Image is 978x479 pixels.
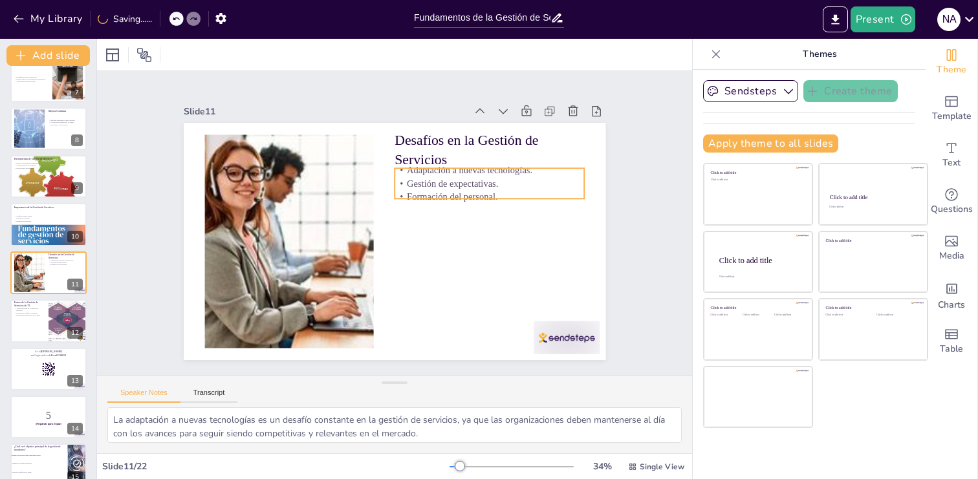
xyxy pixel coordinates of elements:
p: Mejora Continua [49,109,83,112]
div: 13 [10,348,87,390]
p: Identificación de la causa raíz. [14,76,49,78]
p: Diversas herramientas disponibles. [14,162,83,165]
p: Integración de servicios en la nube. [14,314,45,317]
p: Go to [14,350,83,354]
div: Add text boxes [926,132,977,178]
p: Formación del personal. [406,197,567,319]
div: Click to add text [829,206,915,209]
div: 10 [67,231,83,242]
div: N A [937,8,961,31]
span: Questions [931,202,973,217]
p: Adaptación a nuevas tecnologías. [422,175,583,297]
button: Export to PowerPoint [823,6,848,32]
span: Position [136,47,152,63]
p: 5 [14,409,83,423]
p: and login with code [14,353,83,357]
p: Eficiencia operativa. [14,217,83,220]
div: 11 [67,279,83,290]
p: Gestión de expectativas. [414,186,575,308]
div: Add charts and graphs [926,271,977,318]
div: Slide 11 [287,4,522,180]
button: Speaker Notes [107,389,180,403]
p: Gestión de expectativas. [49,261,83,264]
p: Prevención de la recurrencia de incidentes. [14,78,49,81]
div: 8 [10,107,87,150]
p: Importancia de la Gestión de Servicios [14,205,83,209]
p: Enfoque sistemático para la mejora. [49,119,83,122]
span: Media [939,249,964,263]
button: N A [937,6,961,32]
div: 14 [10,396,87,438]
div: Click to add title [826,238,918,242]
button: Apply theme to all slides [703,134,838,153]
div: Click to add text [774,314,803,317]
p: Formación del personal. [49,264,83,266]
span: Charts [938,298,965,312]
div: Click to add text [743,314,772,317]
div: 12 [10,299,87,342]
p: Futuro de la Gestión de Servicios de TI [14,301,45,308]
div: Click to add title [711,306,803,310]
div: 10 [10,203,87,246]
span: Text [942,156,961,170]
div: Get real-time input from your audience [926,178,977,225]
div: Layout [102,45,123,65]
textarea: La adaptación a nuevas tecnologías es un desafío constante en la gestión de servicios, ya que las... [107,407,682,443]
p: Automatización en la gestión de servicios. [14,307,45,312]
div: 9 [10,155,87,198]
p: Inteligencia artificial y análisis. [14,312,45,315]
p: Aprendizaje organizacional. [14,81,49,83]
span: Theme [937,63,966,77]
div: Saving...... [98,13,152,25]
div: 7 [71,87,83,98]
p: Innovación y adaptación. [49,123,83,126]
p: Uso del ciclo [PERSON_NAME]. [49,122,83,124]
span: Minimizar el costo de los servicios [12,463,67,465]
p: Satisfacción del cliente. [14,215,83,217]
span: Template [932,109,972,123]
div: Change the overall theme [926,39,977,85]
div: 14 [67,423,83,434]
div: Click to add title [830,194,916,200]
div: 34 % [587,460,618,473]
div: Click to add title [826,306,918,310]
div: Click to add title [711,171,803,175]
button: Sendsteps [703,80,798,102]
div: Add ready made slides [926,85,977,132]
span: Mejorar la satisfacción del cliente [12,472,67,473]
button: Transcript [180,389,238,403]
span: Restaurar el servicio normal lo más rápido posible [12,455,67,456]
div: 8 [71,134,83,146]
button: My Library [10,8,88,29]
div: Click to add title [719,255,802,264]
div: 11 [10,251,87,294]
strong: [DOMAIN_NAME] [41,350,62,353]
div: Click to add body [719,275,801,278]
div: Slide 11 / 22 [102,460,450,473]
button: Present [851,6,915,32]
div: 12 [67,327,83,339]
p: Mitigación de riesgos. [14,219,83,222]
div: Click to add text [876,314,917,317]
div: Add a table [926,318,977,365]
p: Capacitación del personal. [14,167,83,169]
p: Desafíos en la Gestión de Servicios [426,148,603,292]
p: Themes [726,39,913,70]
div: Click to add text [711,314,740,317]
p: Desafíos en la Gestión de Servicios [49,253,83,260]
button: Create theme [803,80,898,102]
p: Adaptación a nuevas tecnologías. [49,259,83,261]
strong: ¡Prepárate para el quiz! [36,423,61,425]
div: Add images, graphics, shapes or video [926,225,977,271]
span: Single View [640,462,684,472]
div: Click to add text [711,178,803,182]
div: 13 [67,375,83,387]
div: 9 [71,182,83,194]
div: 7 [10,59,87,101]
span: Table [940,342,963,356]
p: ¿Cuál es el objetivo principal de la gestión de incidentes? [14,445,64,452]
button: Add slide [6,45,90,66]
p: Automatización de procesos. [14,164,83,167]
p: Herramientas de Gestión de Servicios [14,157,83,161]
div: Click to add text [826,314,867,317]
